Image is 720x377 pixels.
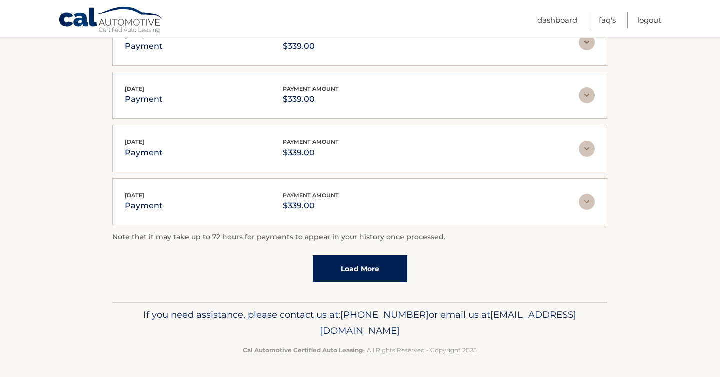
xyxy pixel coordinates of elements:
span: [EMAIL_ADDRESS][DOMAIN_NAME] [320,309,576,336]
p: $339.00 [283,199,339,213]
img: accordion-rest.svg [579,87,595,103]
a: FAQ's [599,12,616,28]
p: - All Rights Reserved - Copyright 2025 [119,345,601,355]
span: payment amount [283,192,339,199]
p: payment [125,92,163,106]
a: Dashboard [537,12,577,28]
a: Cal Automotive [58,6,163,35]
strong: Cal Automotive Certified Auto Leasing [243,346,363,354]
img: accordion-rest.svg [579,141,595,157]
span: [DATE] [125,85,144,92]
p: payment [125,199,163,213]
p: Note that it may take up to 72 hours for payments to appear in your history once processed. [112,231,607,243]
p: $339.00 [283,146,339,160]
p: payment [125,39,163,53]
img: accordion-rest.svg [579,34,595,50]
p: If you need assistance, please contact us at: or email us at [119,307,601,339]
p: $339.00 [283,92,339,106]
span: payment amount [283,138,339,145]
span: [PHONE_NUMBER] [340,309,429,320]
a: Logout [637,12,661,28]
span: [DATE] [125,138,144,145]
img: accordion-rest.svg [579,194,595,210]
p: $339.00 [283,39,339,53]
a: Load More [313,255,407,282]
span: payment amount [283,85,339,92]
span: [DATE] [125,192,144,199]
p: payment [125,146,163,160]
